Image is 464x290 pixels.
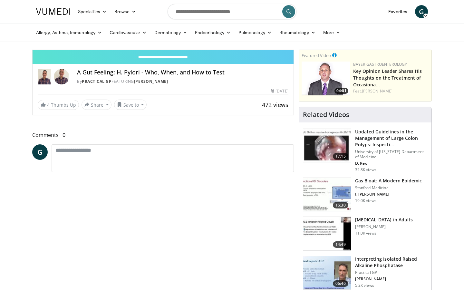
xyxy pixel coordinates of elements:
[355,185,422,190] p: Stanford Medicine
[191,26,235,39] a: Endocrinology
[302,62,350,95] a: 04:01
[111,5,140,18] a: Browse
[77,69,288,76] h4: A Gut Feeling: H. Pylori - Who, When, and How to Test
[362,88,392,94] a: [PERSON_NAME]
[114,100,147,110] button: Save to
[32,26,106,39] a: Allergy, Asthma, Immunology
[353,62,407,67] a: Bayer Gastroenterology
[47,102,50,108] span: 4
[303,111,349,119] h4: Related Videos
[38,100,79,110] a: 4 Thumbs Up
[150,26,191,39] a: Dermatology
[355,129,428,148] h3: Updated Guidelines in the Management of Large Colon Polyps: Inspecti…
[355,167,376,172] p: 32.8K views
[355,224,413,229] p: [PERSON_NAME]
[38,69,51,84] img: Practical GP
[333,280,348,287] span: 06:40
[134,79,168,84] a: [PERSON_NAME]
[36,8,70,15] img: VuMedi Logo
[32,144,48,160] a: G
[303,129,428,172] a: 17:15 Updated Guidelines in the Management of Large Colon Polyps: Inspecti… University of [US_STA...
[77,79,288,84] div: By FEATURING
[334,88,348,94] span: 04:01
[303,178,351,211] img: 480ec31d-e3c1-475b-8289-0a0659db689a.150x105_q85_crop-smart_upscale.jpg
[355,283,374,288] p: 5.2K views
[319,26,344,39] a: More
[333,153,348,159] span: 17:15
[235,26,275,39] a: Pulmonology
[275,26,319,39] a: Rheumatology
[355,178,422,184] h3: Gas Bloat: A Modern Epidemic
[333,202,348,208] span: 16:30
[333,241,348,248] span: 14:49
[355,198,376,203] p: 19.0K views
[355,256,428,269] h3: Interpreting Isolated Raised Alkaline Phosphatase
[106,26,150,39] a: Cardiovascular
[355,231,376,236] p: 11.0K views
[303,256,351,290] img: 6a4ee52d-0f16-480d-a1b4-8187386ea2ed.150x105_q85_crop-smart_upscale.jpg
[303,217,351,250] img: 11950cd4-d248-4755-8b98-ec337be04c84.150x105_q85_crop-smart_upscale.jpg
[74,5,111,18] a: Specialties
[415,5,428,18] a: G
[262,101,288,109] span: 472 views
[355,217,413,223] h3: [MEDICAL_DATA] in Adults
[302,53,331,58] small: Featured Video
[303,178,428,212] a: 16:30 Gas Bloat: A Modern Epidemic Stanford Medicine I. [PERSON_NAME] 19.0K views
[355,270,428,275] p: Practical GP
[271,88,288,94] div: [DATE]
[302,62,350,95] img: 9828b8df-38ad-4333-b93d-bb657251ca89.png.150x105_q85_crop-smart_upscale.png
[353,88,429,94] div: Feat.
[384,5,411,18] a: Favorites
[32,131,294,139] span: Comments 0
[54,69,69,84] img: Avatar
[355,161,428,166] p: D. Rex
[303,217,428,251] a: 14:49 [MEDICAL_DATA] in Adults [PERSON_NAME] 11.0K views
[355,192,422,197] p: I. [PERSON_NAME]
[355,276,428,282] p: [PERSON_NAME]
[303,256,428,290] a: 06:40 Interpreting Isolated Raised Alkaline Phosphatase Practical GP [PERSON_NAME] 5.2K views
[355,149,428,159] p: University of [US_STATE] Department of Medicine
[303,129,351,162] img: dfcfcb0d-b871-4e1a-9f0c-9f64970f7dd8.150x105_q85_crop-smart_upscale.jpg
[168,4,296,19] input: Search topics, interventions
[82,79,111,84] a: Practical GP
[353,68,422,88] a: Key Opinion Leader Shares His Thoughts on the Treatment of Occasiona…
[82,100,111,110] button: Share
